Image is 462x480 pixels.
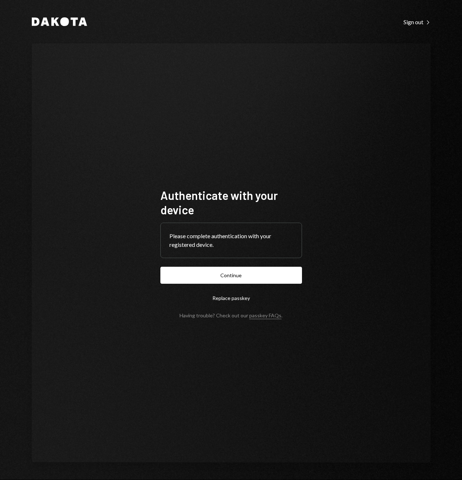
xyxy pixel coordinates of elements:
button: Continue [160,267,302,284]
a: Sign out [403,18,431,26]
div: Please complete authentication with your registered device. [169,232,293,249]
a: passkey FAQs [249,312,281,319]
button: Replace passkey [160,290,302,307]
h1: Authenticate with your device [160,188,302,217]
div: Having trouble? Check out our . [180,312,282,318]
